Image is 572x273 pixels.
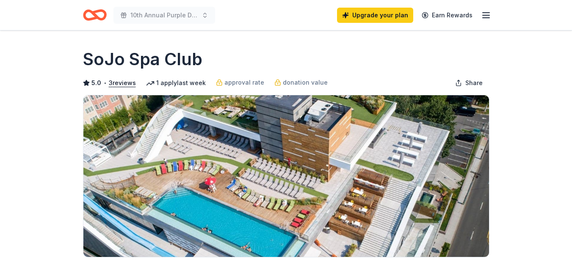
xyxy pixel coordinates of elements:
[130,10,198,20] span: 10th Annual Purple Diamonds Awards Gala
[83,47,202,71] h1: SoJo Spa Club
[448,74,489,91] button: Share
[103,80,106,86] span: •
[224,77,264,88] span: approval rate
[283,77,328,88] span: donation value
[417,8,478,23] a: Earn Rewards
[146,78,206,88] div: 1 apply last week
[113,7,215,24] button: 10th Annual Purple Diamonds Awards Gala
[337,8,413,23] a: Upgrade your plan
[274,77,328,88] a: donation value
[216,77,264,88] a: approval rate
[465,78,483,88] span: Share
[109,78,136,88] button: 3reviews
[83,95,489,257] img: Image for SoJo Spa Club
[83,5,107,25] a: Home
[91,78,101,88] span: 5.0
